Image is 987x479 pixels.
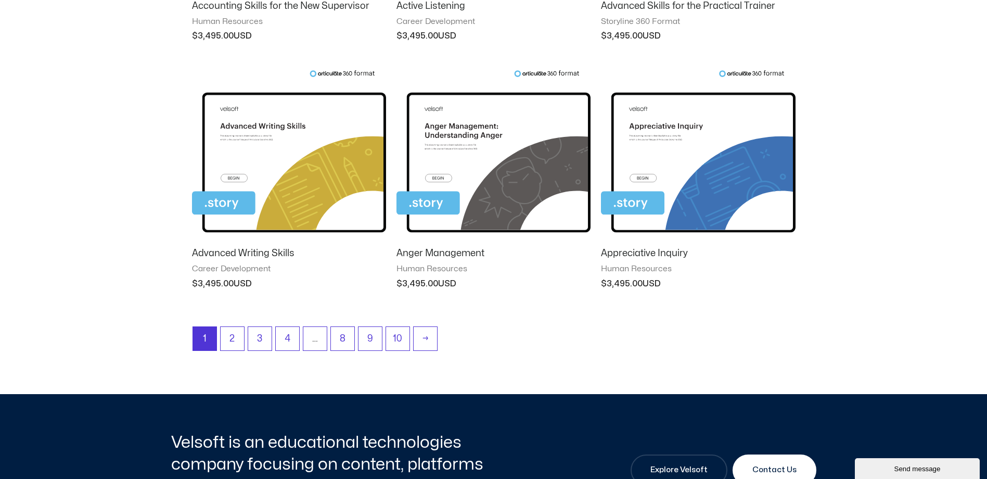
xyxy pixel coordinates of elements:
a: Page 2 [221,327,244,350]
span: Career Development [396,17,591,27]
nav: Product Pagination [192,326,796,356]
iframe: chat widget [855,456,982,479]
span: $ [396,280,402,288]
bdi: 3,495.00 [192,280,234,288]
a: → [414,327,437,350]
a: Page 8 [331,327,354,350]
bdi: 3,495.00 [192,32,234,40]
span: Storyline 360 Format [601,17,795,27]
span: $ [396,32,402,40]
a: Page 10 [386,327,409,350]
a: Page 4 [276,327,299,350]
span: $ [192,280,198,288]
span: Contact Us [752,464,797,476]
span: $ [601,280,607,288]
span: Human Resources [601,264,795,274]
a: Page 3 [248,327,272,350]
a: Anger Management [396,247,591,264]
span: $ [192,32,198,40]
h2: Advanced Writing Skills [192,247,386,259]
span: Career Development [192,264,386,274]
a: Appreciative Inquiry [601,247,795,264]
span: Explore Velsoft [650,464,708,476]
h2: Anger Management [396,247,591,259]
img: Advanced Writing Skills [192,70,386,239]
img: Appreciative Inquiry [601,70,795,239]
span: … [303,327,327,350]
span: Human Resources [396,264,591,274]
a: Advanced Writing Skills [192,247,386,264]
bdi: 3,495.00 [396,280,438,288]
img: Anger Management [396,70,591,239]
bdi: 3,495.00 [396,32,438,40]
bdi: 3,495.00 [601,280,643,288]
h2: Appreciative Inquiry [601,247,795,259]
span: Human Resources [192,17,386,27]
a: Page 9 [358,327,382,350]
span: Page 1 [193,327,216,350]
span: $ [601,32,607,40]
bdi: 3,495.00 [601,32,643,40]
